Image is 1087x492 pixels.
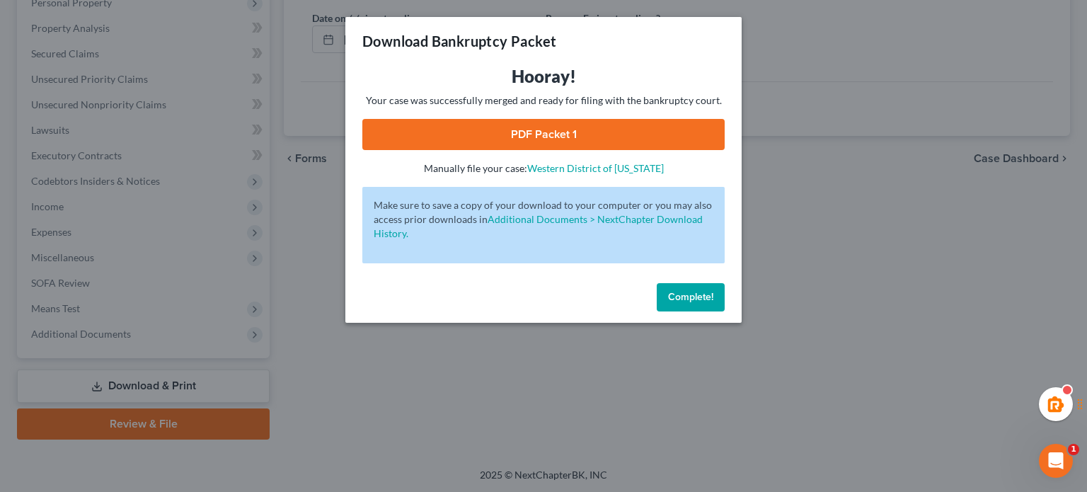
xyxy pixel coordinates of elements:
[1068,444,1079,455] span: 1
[527,162,664,174] a: Western District of [US_STATE]
[657,283,725,311] button: Complete!
[362,119,725,150] a: PDF Packet 1
[1039,444,1073,478] iframe: Intercom live chat
[374,198,713,241] p: Make sure to save a copy of your download to your computer or you may also access prior downloads in
[374,213,703,239] a: Additional Documents > NextChapter Download History.
[668,291,713,303] span: Complete!
[362,31,556,51] h3: Download Bankruptcy Packet
[362,93,725,108] p: Your case was successfully merged and ready for filing with the bankruptcy court.
[362,161,725,176] p: Manually file your case:
[362,65,725,88] h3: Hooray!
